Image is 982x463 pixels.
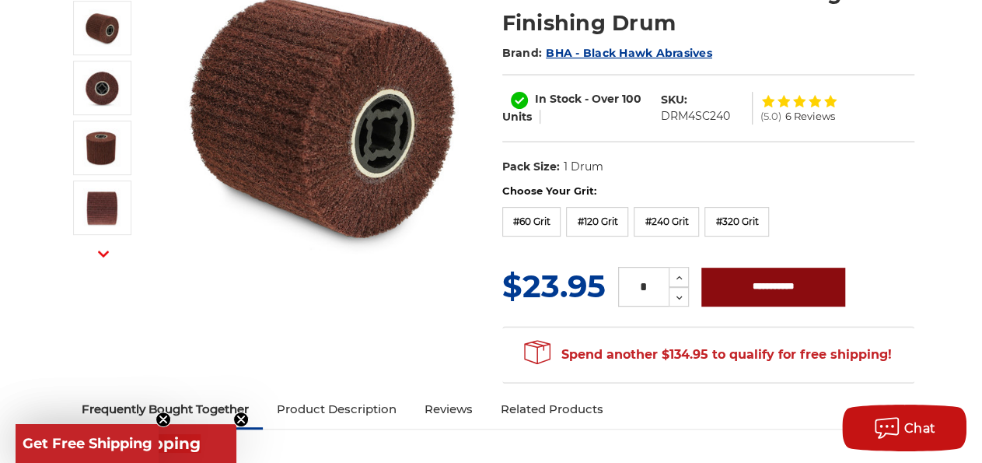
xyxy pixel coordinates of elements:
img: Non Woven Finishing Sanding Drum [82,128,121,167]
div: Get Free ShippingClose teaser [16,424,236,463]
div: Get Free ShippingClose teaser [16,424,159,463]
span: 6 Reviews [785,111,835,121]
span: 100 [622,92,641,106]
img: 4.5” x 4” Surface Conditioning Finishing Drum [82,188,121,227]
a: Related Products [487,392,617,426]
span: Get Free Shipping [23,435,152,452]
button: Next [85,237,122,270]
span: Spend another $134.95 to qualify for free shipping! [524,347,892,362]
button: Chat [842,405,966,451]
dd: 1 Drum [563,159,603,175]
span: - Over [585,92,619,106]
a: BHA - Black Hawk Abrasives [546,46,712,60]
img: 4.5 Inch Surface Conditioning Finishing Drum [82,9,121,47]
dt: SKU: [661,92,687,108]
span: Brand: [502,46,543,60]
dd: DRM4SC240 [661,108,730,125]
button: Close teaser [156,412,171,427]
span: (5.0) [760,111,781,121]
button: Close teaser [233,412,249,427]
a: Product Description [263,392,411,426]
img: 4.5" x 4" Surface Conditioning Finishing Drum - 3/4 Inch Quad Key Arbor [82,68,121,107]
span: Chat [904,421,936,436]
a: Reviews [411,392,487,426]
a: Frequently Bought Together [68,392,263,426]
label: Choose Your Grit: [502,184,914,199]
span: Units [502,110,532,124]
span: $23.95 [502,267,606,305]
dt: Pack Size: [502,159,560,175]
span: In Stock [535,92,582,106]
